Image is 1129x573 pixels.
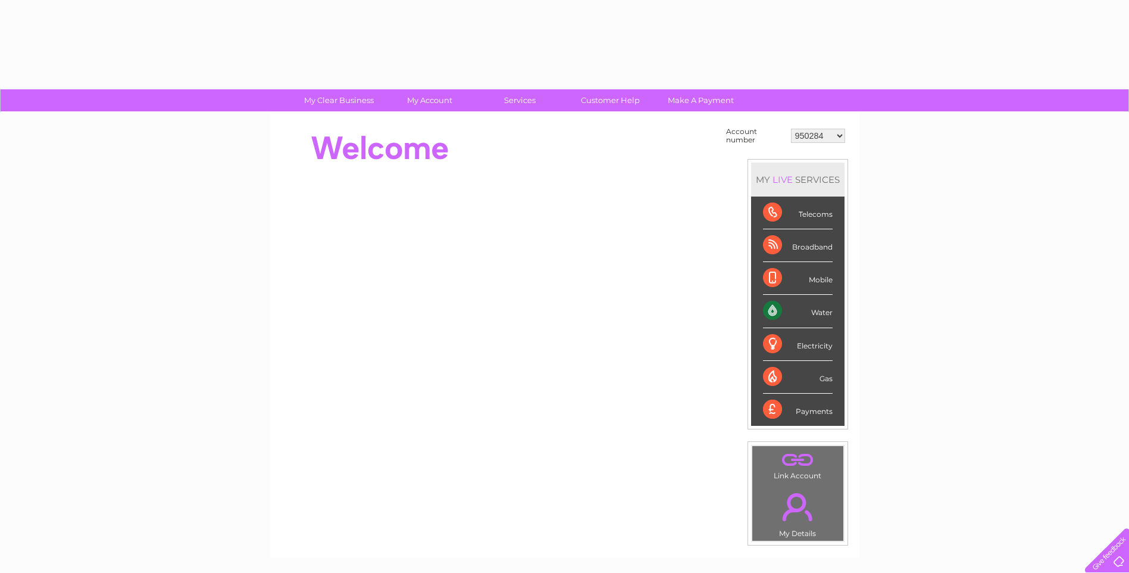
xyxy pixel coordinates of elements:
a: My Account [380,89,479,111]
div: MY SERVICES [751,163,845,197]
div: Water [763,295,833,328]
div: Mobile [763,262,833,295]
div: Payments [763,394,833,426]
div: Gas [763,361,833,394]
a: Customer Help [561,89,659,111]
div: LIVE [770,174,795,185]
div: Broadband [763,229,833,262]
td: Account number [723,124,788,147]
a: . [755,449,840,470]
a: . [755,486,840,528]
td: Link Account [752,446,844,483]
div: Electricity [763,328,833,361]
td: My Details [752,483,844,541]
div: Telecoms [763,197,833,229]
a: Make A Payment [652,89,750,111]
a: My Clear Business [290,89,388,111]
a: Services [471,89,569,111]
